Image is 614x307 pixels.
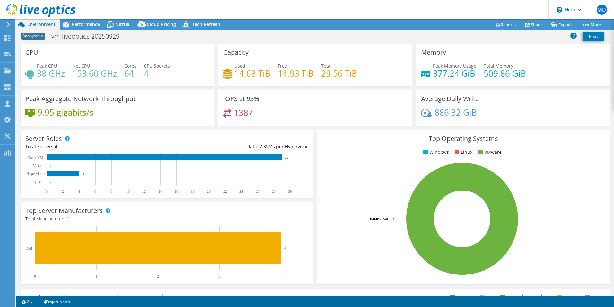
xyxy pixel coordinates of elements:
h3: CPU [25,49,38,56]
h3: Server Roles [25,135,62,142]
text: 18 [191,189,195,194]
text: 10 [126,189,130,194]
h4: 29.56 TiB [321,70,357,77]
text: 0 [34,274,36,279]
text: 1 [95,274,97,279]
span: CPU Sockets [144,63,170,69]
text: 0 [50,164,51,167]
span: 7.3 [259,144,266,150]
h4: 14.63 TiB [234,70,270,77]
li: CPU [478,294,495,301]
span: Peak Memory Usage [433,63,476,69]
a: 2 [17,298,37,306]
h4: 9.95 gigabits/s [38,109,93,116]
text: 30 [288,189,292,194]
h4: 64 [124,70,136,77]
span: IOPS [112,294,162,302]
text: 6 [94,189,96,194]
text: 28 [272,189,276,194]
h3: IOPS at 95% [223,95,259,102]
h4: 377.24 GiB [433,70,476,77]
span: Tech Refresh [192,21,220,27]
span: Cores [124,63,136,69]
li: Windows [422,149,449,156]
h3: Capacity [223,49,249,56]
span: Anonymous [21,33,45,40]
li: Network Throughput [499,294,551,301]
h4: 4 [144,70,170,77]
text: Guest VM [27,155,43,160]
span: 1 [66,216,69,222]
text: 4 [280,274,282,279]
text: 4 [284,246,286,250]
span: Net CPU [72,63,90,69]
h3: Average Daily Write [421,95,479,102]
h3: Top Operating Systems [322,135,605,142]
text: 0 [46,189,48,194]
li: IOPS [584,294,601,301]
h3: Top Server Manufacturers [25,207,103,214]
text: 2 [157,274,159,279]
span: Virtual [116,21,131,27]
a: Reports [490,20,521,30]
h4: 886.32 GiB [434,109,477,116]
span: Used [234,63,245,69]
div: Total Servers: [25,143,167,150]
text: 12 [142,189,146,194]
h4: 509.86 GiB [484,70,526,77]
span: Environment [27,21,56,27]
text: 8 [110,189,112,194]
h4: Total Manufacturers: [25,215,308,222]
text: 20 [207,189,211,194]
tspan: ESXi 7.0 [381,216,394,221]
span: Performance [72,21,100,27]
a: Print [583,32,604,41]
text: Physical [31,180,44,184]
span: 4 [55,144,57,150]
text: 26 [256,189,259,194]
div: Ratio: VMs per Hypervisor [167,143,308,150]
text: 29 [285,156,288,159]
h4: 38 GHz [37,70,65,77]
span: Total [321,63,332,69]
li: Memory [449,294,474,301]
span: Free [278,63,287,69]
tspan: 100.0% [369,216,381,221]
span: Cloud Pricing [147,21,176,27]
span: Total Memory [484,63,513,69]
h3: Peak Aggregate Network Throughput [25,95,136,102]
text: 4 [78,189,80,194]
text: Virtual [33,163,44,168]
h4: 153.60 GHz [72,70,117,77]
text: Hypervisor [26,172,44,176]
text: 4 [83,172,84,175]
text: Dell [25,246,32,251]
text: 24 [239,189,243,194]
li: Latency [556,294,580,301]
a: Export [547,20,576,30]
h1: vm-liveoptics-20250929 [48,33,129,40]
li: VMware [477,149,502,156]
text: 3 [218,274,220,279]
text: 2 [62,189,64,194]
a: Project Notes [37,298,75,306]
span: MD [597,5,607,15]
span: Peak CPU [37,63,57,69]
svg: \n [557,7,562,13]
text: 0 [50,180,51,183]
text: 14 [158,189,162,194]
a: Share [521,20,547,30]
h4: 1387 [234,109,253,116]
li: Linux [453,149,472,156]
text: 16 [174,189,178,194]
a: More [576,20,606,30]
h3: Memory [421,49,446,56]
h4: 14.93 TiB [278,70,314,77]
text: 22 [223,189,227,194]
